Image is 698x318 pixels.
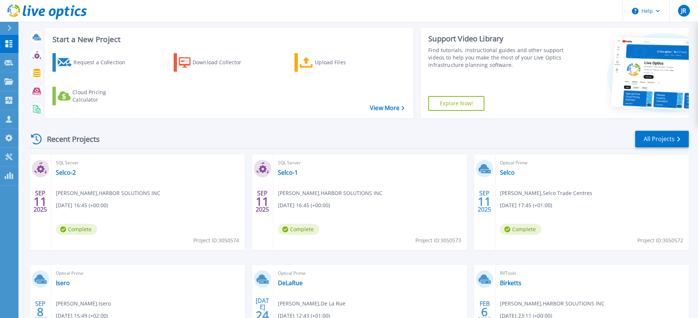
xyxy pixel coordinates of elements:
div: Upload Files [315,55,374,70]
div: Request a Collection [74,55,133,70]
a: Selco-1 [278,169,298,176]
span: [PERSON_NAME] , HARBOR SOLUTIONS INC [500,300,605,308]
span: 6 [481,309,488,315]
a: View More [370,105,404,112]
span: JR [681,8,686,14]
span: Optical Prime [500,159,684,167]
div: Download Collector [193,55,252,70]
a: Request a Collection [52,53,135,72]
a: Birketts [500,279,521,287]
a: DeLaRue [278,279,303,287]
span: RVTools [500,269,684,277]
span: SQL Server [56,159,240,167]
span: SQL Server [278,159,462,167]
span: [DATE] 16:45 (+00:00) [278,201,330,209]
a: Selco [500,169,515,176]
div: SEP 2025 [33,188,47,215]
span: [PERSON_NAME] , HARBOR SOLUTIONS INC [278,189,382,197]
span: Complete [56,224,97,235]
a: Upload Files [294,53,377,72]
span: 8 [37,309,44,315]
span: [DATE] 16:45 (+00:00) [56,201,108,209]
div: Recent Projects [28,130,110,148]
span: [PERSON_NAME] , Selco Trade Centres [500,189,592,197]
a: Download Collector [174,53,256,72]
div: SEP 2025 [255,188,269,215]
a: Selco-2 [56,169,76,176]
span: Project ID: 3050573 [415,236,461,245]
span: Project ID: 3050574 [193,236,239,245]
a: All Projects [635,131,689,147]
span: Optical Prime [278,269,462,277]
div: SEP 2025 [477,188,491,215]
span: Complete [500,224,541,235]
div: Find tutorials, instructional guides and other support videos to help you make the most of your L... [428,47,565,69]
span: Complete [278,224,319,235]
span: 11 [478,198,491,205]
span: [PERSON_NAME] , De La Rue [278,300,345,308]
div: Cloud Pricing Calculator [72,89,132,103]
div: Support Video Library [428,34,565,44]
span: [PERSON_NAME] , Isero [56,300,111,308]
span: 11 [34,198,47,205]
h3: Start a New Project [52,35,404,44]
span: 11 [256,198,269,205]
span: Project ID: 3050572 [637,236,683,245]
span: [PERSON_NAME] , HARBOR SOLUTIONS INC [56,189,160,197]
span: [DATE] 17:45 (+01:00) [500,201,552,209]
a: Explore Now! [428,96,484,111]
a: Isero [56,279,70,287]
a: Cloud Pricing Calculator [52,87,135,105]
span: Optical Prime [56,269,240,277]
